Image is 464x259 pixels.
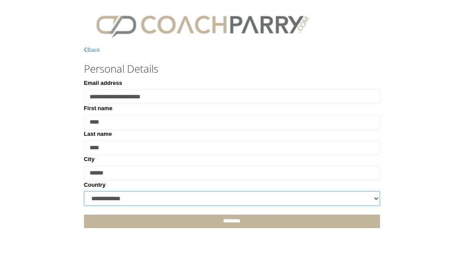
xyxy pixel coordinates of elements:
[84,181,106,189] label: Country
[84,130,112,138] label: Last name
[84,9,321,41] img: CPlogo.png
[84,63,380,74] h3: Personal Details
[84,47,100,53] a: Back
[84,79,122,87] label: Email address
[84,155,95,164] label: City
[84,104,113,113] label: First name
